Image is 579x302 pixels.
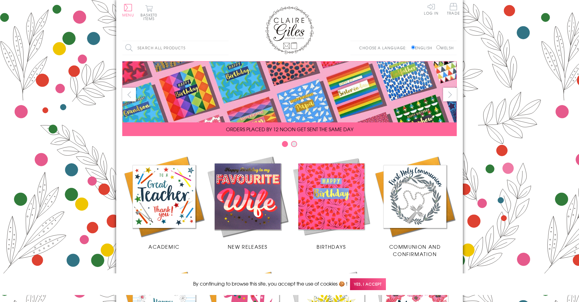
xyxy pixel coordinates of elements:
[424,3,439,15] a: Log In
[223,41,229,55] input: Search
[282,141,288,147] button: Carousel Page 1 (Current Slide)
[447,3,460,15] span: Trade
[122,41,229,55] input: Search all products
[122,4,134,17] button: Menu
[373,155,457,258] a: Communion and Confirmation
[389,243,441,258] span: Communion and Confirmation
[265,6,314,54] img: Claire Giles Greetings Cards
[122,88,136,101] button: prev
[122,155,206,250] a: Academic
[143,12,157,21] span: 0 items
[228,243,268,250] span: New Releases
[436,45,454,51] label: Welsh
[206,155,289,250] a: New Releases
[443,88,457,101] button: next
[122,12,134,18] span: Menu
[317,243,346,250] span: Birthdays
[411,45,415,49] input: English
[289,155,373,250] a: Birthdays
[350,278,386,290] span: Yes, I accept
[122,141,457,150] div: Carousel Pagination
[436,45,440,49] input: Welsh
[359,45,410,51] p: Choose a language:
[226,125,353,133] span: ORDERS PLACED BY 12 NOON GET SENT THE SAME DAY
[447,3,460,16] a: Trade
[291,141,297,147] button: Carousel Page 2
[140,5,157,20] button: Basket0 items
[148,243,180,250] span: Academic
[411,45,435,51] label: English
